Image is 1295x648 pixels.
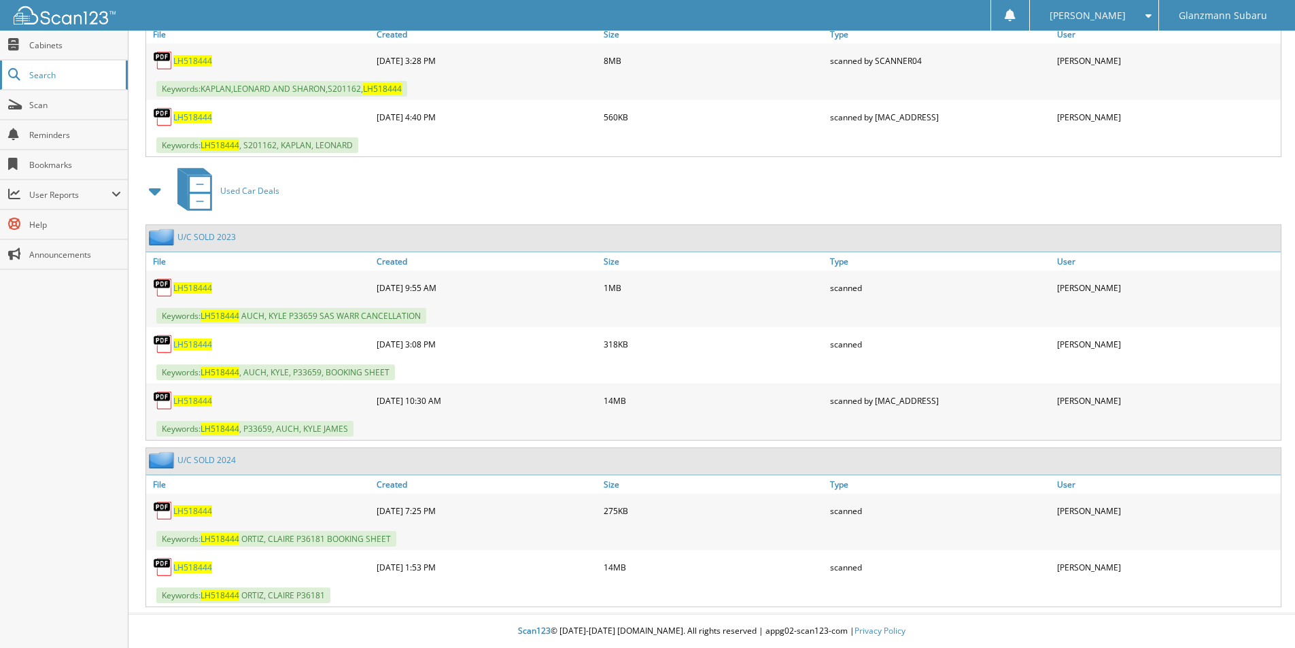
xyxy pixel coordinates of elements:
span: Help [29,219,121,231]
span: L H 5 1 8 4 4 4 [173,282,212,294]
div: [PERSON_NAME] [1054,47,1281,74]
div: [PERSON_NAME] [1054,497,1281,524]
a: Type [827,475,1054,494]
div: [DATE] 10:30 AM [373,387,600,414]
span: Glanzmann Subaru [1179,12,1267,20]
a: LH518444 [173,562,212,573]
iframe: Chat Widget [1227,583,1295,648]
a: Type [827,252,1054,271]
div: scanned [827,274,1054,301]
span: L H 5 1 8 4 4 4 [201,139,239,151]
span: Scan123 [518,625,551,636]
div: [DATE] 4:40 PM [373,103,600,131]
span: Keywords: , A U C H , K Y L E , P 3 3 6 5 9 , B O O K I N G S H E E T [156,364,395,380]
a: Created [373,25,600,44]
a: File [146,252,373,271]
a: File [146,475,373,494]
a: User [1054,25,1281,44]
a: Used Car Deals [169,164,279,218]
a: User [1054,475,1281,494]
span: L H 5 1 8 4 4 4 [173,339,212,350]
span: Keywords: K A P L A N , L E O N A R D A N D S H A R O N , S 2 0 1 1 6 2 , [156,81,407,97]
div: 275KB [600,497,827,524]
div: 8MB [600,47,827,74]
div: [DATE] 1:53 PM [373,553,600,581]
a: U/C SOLD 2023 [177,231,236,243]
a: LH518444 [173,395,212,407]
span: L H 5 1 8 4 4 4 [173,505,212,517]
span: L H 5 1 8 4 4 4 [201,590,239,601]
img: PDF.png [153,557,173,577]
img: PDF.png [153,390,173,411]
a: Created [373,475,600,494]
span: L H 5 1 8 4 4 4 [363,83,402,95]
span: Keywords: O R T I Z , C L A I R E P 3 6 1 8 1 [156,587,330,603]
a: LH518444 [173,505,212,517]
div: [PERSON_NAME] [1054,274,1281,301]
img: PDF.png [153,334,173,354]
span: L H 5 1 8 4 4 4 [173,55,212,67]
span: Keywords: , P 3 3 6 5 9 , A U C H , K Y L E J A M E S [156,421,353,437]
img: folder2.png [149,451,177,468]
div: scanned [827,330,1054,358]
a: LH518444 [173,112,212,123]
span: Reminders [29,129,121,141]
div: [DATE] 9:55 AM [373,274,600,301]
img: PDF.png [153,277,173,298]
span: L H 5 1 8 4 4 4 [201,423,239,434]
span: Bookmarks [29,159,121,171]
div: [PERSON_NAME] [1054,553,1281,581]
span: Keywords: , S 2 0 1 1 6 2 , K A P L A N , L E O N A R D [156,137,358,153]
span: L H 5 1 8 4 4 4 [201,310,239,322]
a: Size [600,475,827,494]
div: [PERSON_NAME] [1054,103,1281,131]
img: PDF.png [153,107,173,127]
a: User [1054,252,1281,271]
div: 14MB [600,387,827,414]
div: scanned [827,553,1054,581]
span: Keywords: A U C H , K Y L E P 3 3 6 5 9 S A S W A R R C A N C E L L A T I O N [156,308,426,324]
a: LH518444 [173,282,212,294]
div: 1MB [600,274,827,301]
a: File [146,25,373,44]
img: PDF.png [153,50,173,71]
div: 14MB [600,553,827,581]
div: scanned by [MAC_ADDRESS] [827,387,1054,414]
span: Announcements [29,249,121,260]
span: Keywords: O R T I Z , C L A I R E P 3 6 1 8 1 B O O K I N G S H E E T [156,531,396,547]
a: Created [373,252,600,271]
span: L H 5 1 8 4 4 4 [201,366,239,378]
div: scanned by [MAC_ADDRESS] [827,103,1054,131]
div: © [DATE]-[DATE] [DOMAIN_NAME]. All rights reserved | appg02-scan123-com | [128,615,1295,648]
span: U s e d C a r D e a l s [220,185,279,197]
a: Type [827,25,1054,44]
div: [DATE] 7:25 PM [373,497,600,524]
span: Search [29,69,119,81]
span: [PERSON_NAME] [1050,12,1126,20]
img: folder2.png [149,228,177,245]
span: Scan [29,99,121,111]
div: 560KB [600,103,827,131]
img: scan123-logo-white.svg [14,6,116,24]
div: [DATE] 3:28 PM [373,47,600,74]
img: PDF.png [153,500,173,521]
a: LH518444 [173,55,212,67]
a: LH518444 [173,339,212,350]
div: [PERSON_NAME] [1054,387,1281,414]
div: 318KB [600,330,827,358]
span: L H 5 1 8 4 4 4 [173,112,212,123]
span: L H 5 1 8 4 4 4 [201,533,239,545]
span: User Reports [29,189,111,201]
a: U/C SOLD 2024 [177,454,236,466]
a: Size [600,252,827,271]
div: [PERSON_NAME] [1054,330,1281,358]
span: L H 5 1 8 4 4 4 [173,562,212,573]
div: [DATE] 3:08 PM [373,330,600,358]
a: Privacy Policy [854,625,905,636]
div: scanned by SCANNER04 [827,47,1054,74]
span: L H 5 1 8 4 4 4 [173,395,212,407]
div: scanned [827,497,1054,524]
a: Size [600,25,827,44]
span: Cabinets [29,39,121,51]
